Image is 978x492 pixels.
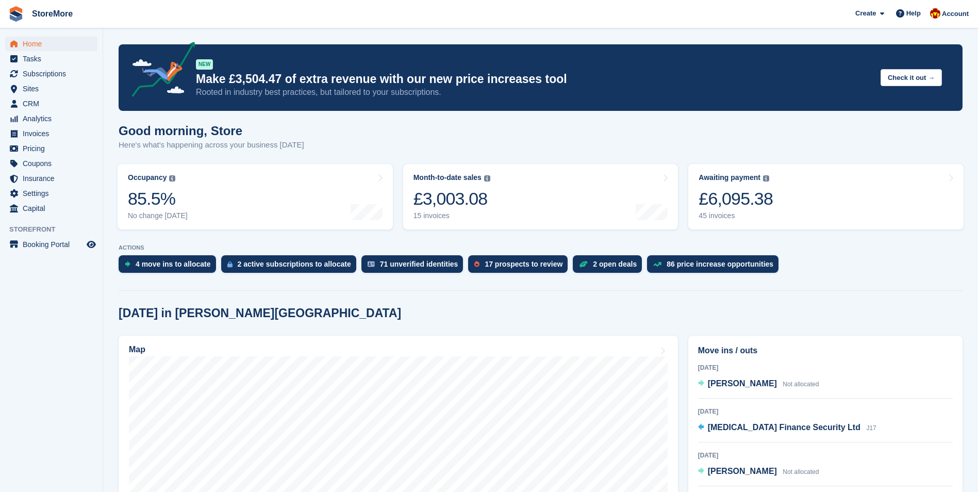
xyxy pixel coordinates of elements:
span: Account [942,9,969,19]
div: 15 invoices [413,211,490,220]
span: Sites [23,81,85,96]
img: active_subscription_to_allocate_icon-d502201f5373d7db506a760aba3b589e785aa758c864c3986d89f69b8ff3... [227,261,233,268]
span: Create [855,8,876,19]
div: 86 price increase opportunities [667,260,773,268]
a: menu [5,201,97,216]
div: 45 invoices [699,211,773,220]
span: Pricing [23,141,85,156]
img: price-adjustments-announcement-icon-8257ccfd72463d97f412b2fc003d46551f7dbcb40ab6d574587a9cd5c0d94... [123,42,195,101]
a: menu [5,67,97,81]
div: 2 open deals [593,260,637,268]
a: 17 prospects to review [468,255,573,278]
h1: Good morning, Store [119,124,304,138]
div: 71 unverified identities [380,260,458,268]
h2: [DATE] in [PERSON_NAME][GEOGRAPHIC_DATA] [119,306,401,320]
a: [PERSON_NAME] Not allocated [698,378,819,391]
div: Occupancy [128,173,167,182]
p: Make £3,504.47 of extra revenue with our new price increases tool [196,72,872,87]
img: deal-1b604bf984904fb50ccaf53a9ad4b4a5d6e5aea283cecdc64d6e3604feb123c2.svg [579,260,588,268]
a: menu [5,156,97,171]
div: £6,095.38 [699,188,773,209]
div: NEW [196,59,213,70]
span: Coupons [23,156,85,171]
a: menu [5,186,97,201]
span: Not allocated [783,468,819,475]
h2: Move ins / outs [698,345,953,357]
a: 2 active subscriptions to allocate [221,255,361,278]
a: [PERSON_NAME] Not allocated [698,465,819,479]
div: 4 move ins to allocate [136,260,211,268]
span: [PERSON_NAME] [708,467,777,475]
div: 85.5% [128,188,188,209]
a: Month-to-date sales £3,003.08 15 invoices [403,164,678,229]
span: Storefront [9,224,103,235]
span: Booking Portal [23,237,85,252]
span: Tasks [23,52,85,66]
div: [DATE] [698,451,953,460]
div: Month-to-date sales [413,173,482,182]
a: menu [5,111,97,126]
img: stora-icon-8386f47178a22dfd0bd8f6a31ec36ba5ce8667c1dd55bd0f319d3a0aa187defe.svg [8,6,24,22]
a: Awaiting payment £6,095.38 45 invoices [688,164,964,229]
img: price_increase_opportunities-93ffe204e8149a01c8c9dc8f82e8f89637d9d84a8eef4429ea346261dce0b2c0.svg [653,262,661,267]
a: menu [5,96,97,111]
img: prospect-51fa495bee0391a8d652442698ab0144808aea92771e9ea1ae160a38d050c398.svg [474,261,479,267]
a: menu [5,141,97,156]
span: Invoices [23,126,85,141]
div: 17 prospects to review [485,260,562,268]
p: ACTIONS [119,244,963,251]
a: 4 move ins to allocate [119,255,221,278]
a: menu [5,37,97,51]
h2: Map [129,345,145,354]
div: £3,003.08 [413,188,490,209]
a: menu [5,81,97,96]
span: J17 [866,424,876,432]
a: 2 open deals [573,255,647,278]
button: Check it out → [881,69,942,86]
a: menu [5,52,97,66]
span: Subscriptions [23,67,85,81]
span: Analytics [23,111,85,126]
div: [DATE] [698,407,953,416]
div: Awaiting payment [699,173,760,182]
span: Settings [23,186,85,201]
p: Rooted in industry best practices, but tailored to your subscriptions. [196,87,872,98]
img: icon-info-grey-7440780725fd019a000dd9b08b2336e03edf1995a4989e88bcd33f0948082b44.svg [763,175,769,182]
span: [MEDICAL_DATA] Finance Security Ltd [708,423,860,432]
a: 71 unverified identities [361,255,469,278]
a: StoreMore [28,5,77,22]
img: move_ins_to_allocate_icon-fdf77a2bb77ea45bf5b3d319d69a93e2d87916cf1d5bf7949dd705db3b84f3ca.svg [125,261,130,267]
span: Help [906,8,921,19]
div: 2 active subscriptions to allocate [238,260,351,268]
div: [DATE] [698,363,953,372]
a: Occupancy 85.5% No change [DATE] [118,164,393,229]
img: Store More Team [930,8,940,19]
span: Home [23,37,85,51]
p: Here's what's happening across your business [DATE] [119,139,304,151]
img: verify_identity-adf6edd0f0f0b5bbfe63781bf79b02c33cf7c696d77639b501bdc392416b5a36.svg [368,261,375,267]
img: icon-info-grey-7440780725fd019a000dd9b08b2336e03edf1995a4989e88bcd33f0948082b44.svg [484,175,490,182]
a: menu [5,237,97,252]
span: Insurance [23,171,85,186]
span: Capital [23,201,85,216]
a: [MEDICAL_DATA] Finance Security Ltd J17 [698,421,876,435]
img: icon-info-grey-7440780725fd019a000dd9b08b2336e03edf1995a4989e88bcd33f0948082b44.svg [169,175,175,182]
span: Not allocated [783,381,819,388]
span: CRM [23,96,85,111]
div: No change [DATE] [128,211,188,220]
a: menu [5,126,97,141]
span: [PERSON_NAME] [708,379,777,388]
a: menu [5,171,97,186]
a: 86 price increase opportunities [647,255,784,278]
a: Preview store [85,238,97,251]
